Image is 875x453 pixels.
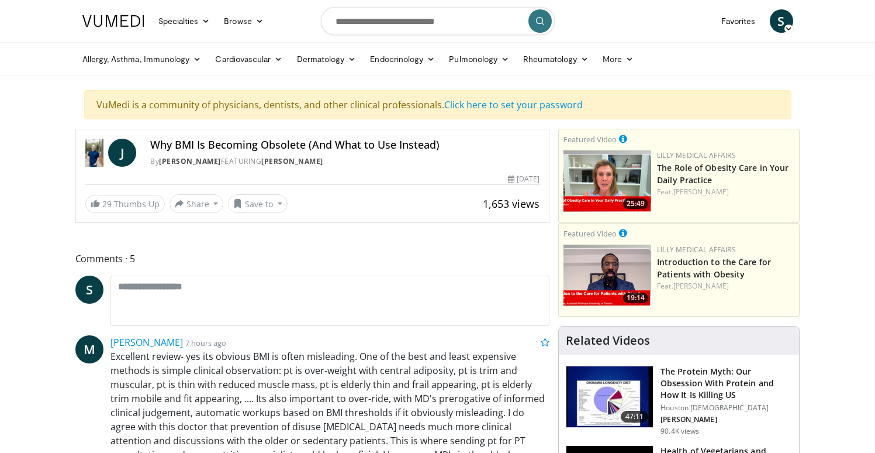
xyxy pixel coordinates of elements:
img: Dr. Jordan Rennicke [85,139,104,167]
img: VuMedi Logo [82,15,144,27]
a: Introduction to the Care for Patients with Obesity [657,256,771,280]
a: Pulmonology [442,47,516,71]
small: Featured Video [563,228,617,239]
a: Endocrinology [363,47,442,71]
a: Cardiovascular [208,47,289,71]
a: S [75,276,103,304]
p: 90.4K views [660,427,699,436]
a: 29 Thumbs Up [85,195,165,213]
a: [PERSON_NAME] [673,281,729,291]
a: 19:14 [563,245,651,306]
a: [PERSON_NAME] [261,156,323,166]
a: Favorites [714,9,763,33]
p: Houston [DEMOGRAPHIC_DATA] [660,403,792,413]
a: [PERSON_NAME] [110,336,183,349]
span: 19:14 [623,293,648,303]
span: 47:11 [621,411,649,423]
a: S [770,9,793,33]
a: 25:49 [563,150,651,212]
a: Lilly Medical Affairs [657,150,736,160]
span: 25:49 [623,198,648,209]
span: Comments 5 [75,251,550,266]
input: Search topics, interventions [321,7,555,35]
a: [PERSON_NAME] [159,156,221,166]
a: Lilly Medical Affairs [657,245,736,255]
div: By FEATURING [150,156,539,167]
a: 47:11 The Protein Myth: Our Obsession With Protein and How It Is Killing US Houston [DEMOGRAPHIC_... [566,366,792,436]
a: Allergy, Asthma, Immunology [75,47,209,71]
img: b7b8b05e-5021-418b-a89a-60a270e7cf82.150x105_q85_crop-smart_upscale.jpg [566,366,653,427]
span: 29 [102,198,112,210]
div: [DATE] [508,174,539,184]
a: More [596,47,641,71]
a: Browse [217,9,271,33]
a: Click here to set your password [444,98,583,111]
div: Feat. [657,281,794,291]
a: Rheumatology [516,47,596,71]
small: Featured Video [563,134,617,145]
h4: Related Videos [566,334,650,348]
h3: The Protein Myth: Our Obsession With Protein and How It Is Killing US [660,366,792,401]
a: M [75,335,103,363]
a: J [108,139,136,167]
button: Save to [228,194,288,213]
small: 7 hours ago [185,338,226,348]
a: [PERSON_NAME] [673,187,729,197]
a: Specialties [151,9,217,33]
div: VuMedi is a community of physicians, dentists, and other clinical professionals. [84,90,791,119]
h4: Why BMI Is Becoming Obsolete (And What to Use Instead) [150,139,539,152]
img: e1208b6b-349f-4914-9dd7-f97803bdbf1d.png.150x105_q85_crop-smart_upscale.png [563,150,651,212]
div: Feat. [657,187,794,197]
a: The Role of Obesity Care in Your Daily Practice [657,162,788,186]
p: [PERSON_NAME] [660,415,792,424]
a: Dermatology [290,47,364,71]
span: 1,653 views [483,197,539,211]
button: Share [170,194,224,213]
img: acc2e291-ced4-4dd5-b17b-d06994da28f3.png.150x105_q85_crop-smart_upscale.png [563,245,651,306]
